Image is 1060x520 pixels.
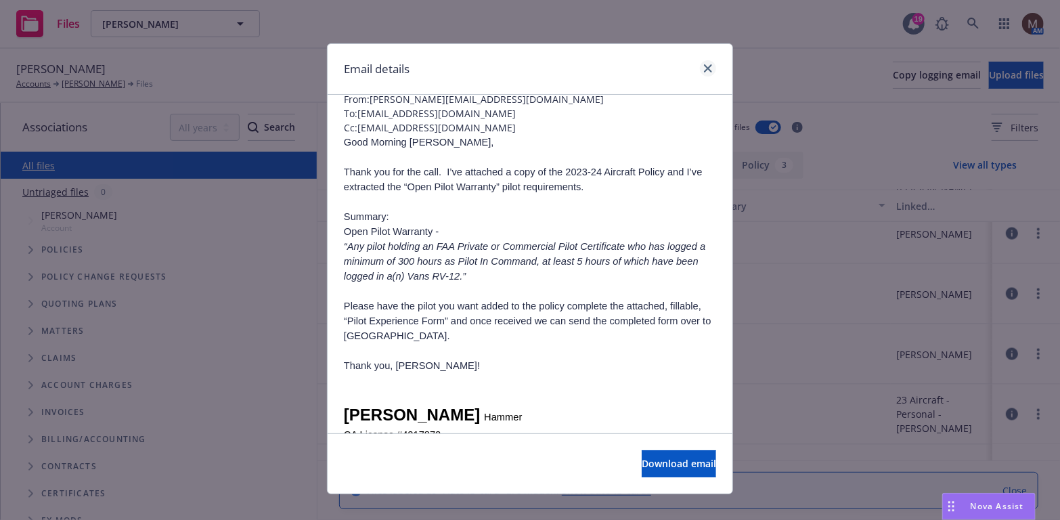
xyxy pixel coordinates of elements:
div: Drag to move [943,494,960,519]
span: Hammer [484,412,522,422]
button: Download email [642,450,716,477]
p: Thank you, [PERSON_NAME]! [344,358,716,373]
span: Cc: [EMAIL_ADDRESS][DOMAIN_NAME] [344,121,716,135]
a: close [700,60,716,77]
span: Download email [642,457,716,470]
span: From: [PERSON_NAME][EMAIL_ADDRESS][DOMAIN_NAME] [344,92,716,106]
h1: Email details [344,60,410,78]
span: CA License #4217872 [344,429,441,440]
span: Nova Assist [971,500,1024,512]
p: Please have the pilot you want added to the policy complete the attached, fillable, “Pilot Experi... [344,299,716,343]
span: [PERSON_NAME] [344,406,480,424]
p: Open Pilot Warranty - [344,224,716,239]
span: To: [EMAIL_ADDRESS][DOMAIN_NAME] [344,106,716,121]
p: Good Morning [PERSON_NAME], [344,135,716,150]
button: Nova Assist [942,493,1036,520]
p: Summary: [344,209,716,224]
i: “Any pilot holding an FAA Private or Commercial Pilot Certificate who has logged a minimum of 300... [344,241,705,282]
p: Thank you for the call. I’ve attached a copy of the 2023-24 Aircraft Policy and I’ve extracted th... [344,165,716,194]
